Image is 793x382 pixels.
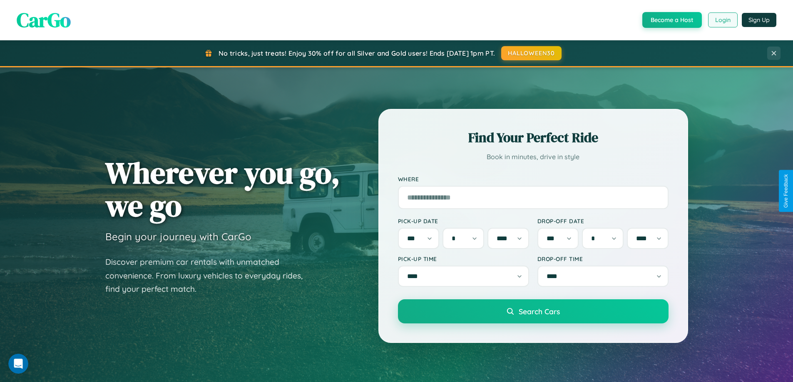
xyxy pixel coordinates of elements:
[537,217,669,224] label: Drop-off Date
[501,46,562,60] button: HALLOWEEN30
[17,6,71,34] span: CarGo
[742,13,776,27] button: Sign Up
[105,230,251,243] h3: Begin your journey with CarGo
[398,128,669,147] h2: Find Your Perfect Ride
[708,12,738,27] button: Login
[8,354,28,374] iframe: Intercom live chat
[398,299,669,323] button: Search Cars
[519,307,560,316] span: Search Cars
[398,175,669,182] label: Where
[642,12,702,28] button: Become a Host
[105,255,313,296] p: Discover premium car rentals with unmatched convenience. From luxury vehicles to everyday rides, ...
[398,151,669,163] p: Book in minutes, drive in style
[105,156,340,222] h1: Wherever you go, we go
[398,255,529,262] label: Pick-up Time
[537,255,669,262] label: Drop-off Time
[219,49,495,57] span: No tricks, just treats! Enjoy 30% off for all Silver and Gold users! Ends [DATE] 1pm PT.
[783,174,789,208] div: Give Feedback
[398,217,529,224] label: Pick-up Date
